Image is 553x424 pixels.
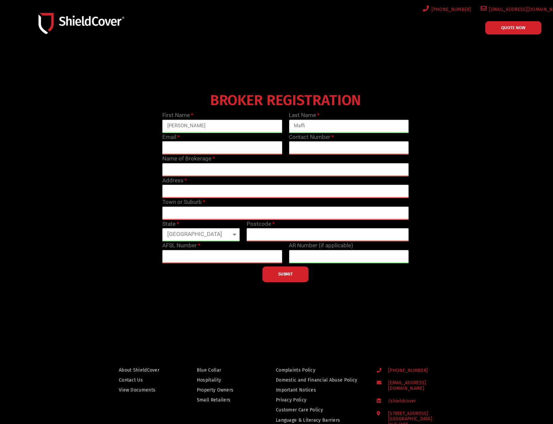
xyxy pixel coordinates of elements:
span: Hospitality [197,376,221,384]
label: Last Name [289,111,319,120]
span: Contact Us [119,376,143,384]
span: Complaints Policy [276,366,315,374]
a: Customer Care Policy [276,406,364,414]
span: About ShieldCover [119,366,159,374]
a: Hospitality [197,376,247,384]
a: Property Owners [197,386,247,394]
span: Property Owners [197,386,234,394]
span: Customer Care Policy [276,406,323,414]
img: Shield-Cover-Underwriting-Australia-logo-full [39,13,124,34]
label: Town or Suburb [162,198,205,207]
label: AR Number (if applicable) [289,241,353,250]
a: Complaints Policy [276,366,364,374]
label: First Name [162,111,193,120]
button: SUBMIT [262,267,309,282]
a: View Documents [119,386,168,394]
span: [PHONE_NUMBER] [383,368,428,374]
label: Address [162,176,187,185]
a: Important Notices [276,386,364,394]
label: Name of Brokerage [162,154,215,163]
span: /shieldcover [383,398,416,404]
label: State [162,220,179,228]
span: Small Retailers [197,396,231,404]
a: About ShieldCover [119,366,168,374]
span: [EMAIL_ADDRESS][DOMAIN_NAME] [383,380,458,392]
a: [EMAIL_ADDRESS][DOMAIN_NAME] [377,380,458,392]
span: Privacy Policy [276,396,306,404]
label: Contact Number [289,133,334,142]
a: Small Retailers [197,396,247,404]
a: Privacy Policy [276,396,364,404]
label: Email [162,133,180,142]
span: Domestic and Financial Abuse Policy [276,376,357,384]
span: Important Notices [276,386,316,394]
a: QUOTE NOW [485,21,541,34]
a: [PHONE_NUMBER] [422,5,471,14]
span: Blue Collar [197,366,221,374]
label: Postcode [247,220,275,228]
a: Contact Us [119,376,168,384]
span: SUBMIT [278,273,293,275]
span: QUOTE NOW [501,26,525,30]
a: [PHONE_NUMBER] [377,368,458,374]
span: View Documents [119,386,155,394]
span: [PHONE_NUMBER] [429,5,471,14]
label: AFSL Number [162,241,200,250]
a: Blue Collar [197,366,247,374]
a: Domestic and Financial Abuse Policy [276,376,364,384]
h4: BROKER REGISTRATION [159,96,412,104]
a: /shieldcover [377,398,458,404]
